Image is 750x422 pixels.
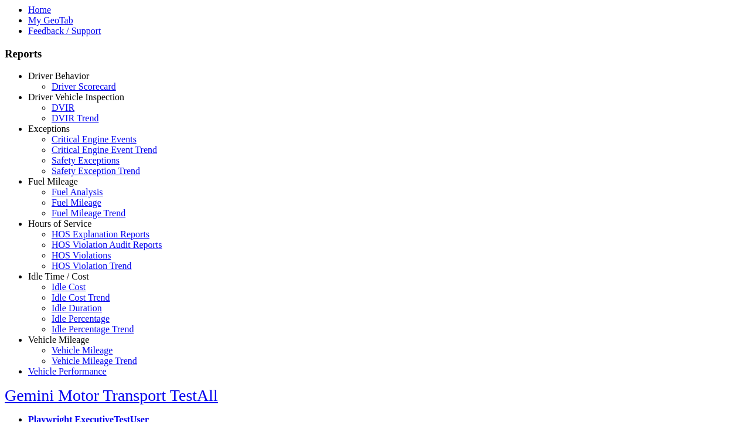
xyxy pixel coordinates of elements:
a: Exceptions [28,124,70,134]
a: Vehicle Mileage [28,335,89,345]
a: Vehicle Mileage Trend [52,356,137,366]
h3: Reports [5,47,745,60]
a: Fuel Analysis [52,187,103,197]
a: HOS Violation Trend [52,261,132,271]
a: Home [28,5,51,15]
a: Feedback / Support [28,26,101,36]
a: Safety Exception Trend [52,166,140,176]
a: Idle Percentage [52,314,110,324]
a: Idle Cost [52,282,86,292]
a: Critical Engine Event Trend [52,145,157,155]
a: Driver Scorecard [52,81,116,91]
a: Vehicle Mileage [52,345,112,355]
a: Critical Engine Events [52,134,137,144]
a: Idle Duration [52,303,102,313]
a: My GeoTab [28,15,73,25]
a: HOS Violation Audit Reports [52,240,162,250]
a: Safety Exceptions [52,155,120,165]
a: Vehicle Performance [28,366,107,376]
a: DVIR [52,103,74,113]
a: Idle Percentage Trend [52,324,134,334]
a: Gemini Motor Transport TestAll [5,386,218,404]
a: Fuel Mileage Trend [52,208,125,218]
a: Driver Behavior [28,71,89,81]
a: Fuel Mileage [28,176,78,186]
a: Fuel Mileage [52,198,101,207]
a: HOS Violations [52,250,111,260]
a: Idle Cost Trend [52,292,110,302]
a: Driver Vehicle Inspection [28,92,124,102]
a: DVIR Trend [52,113,98,123]
a: Hours of Service [28,219,91,229]
a: Idle Time / Cost [28,271,89,281]
a: HOS Explanation Reports [52,229,149,239]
